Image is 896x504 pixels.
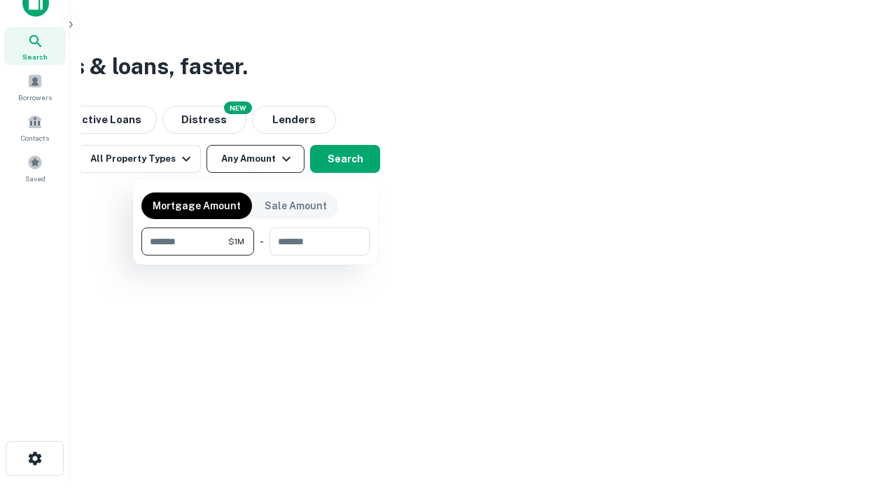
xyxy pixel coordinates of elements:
span: $1M [228,235,244,248]
p: Mortgage Amount [153,198,241,213]
p: Sale Amount [265,198,327,213]
iframe: Chat Widget [826,392,896,459]
div: - [260,227,264,255]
